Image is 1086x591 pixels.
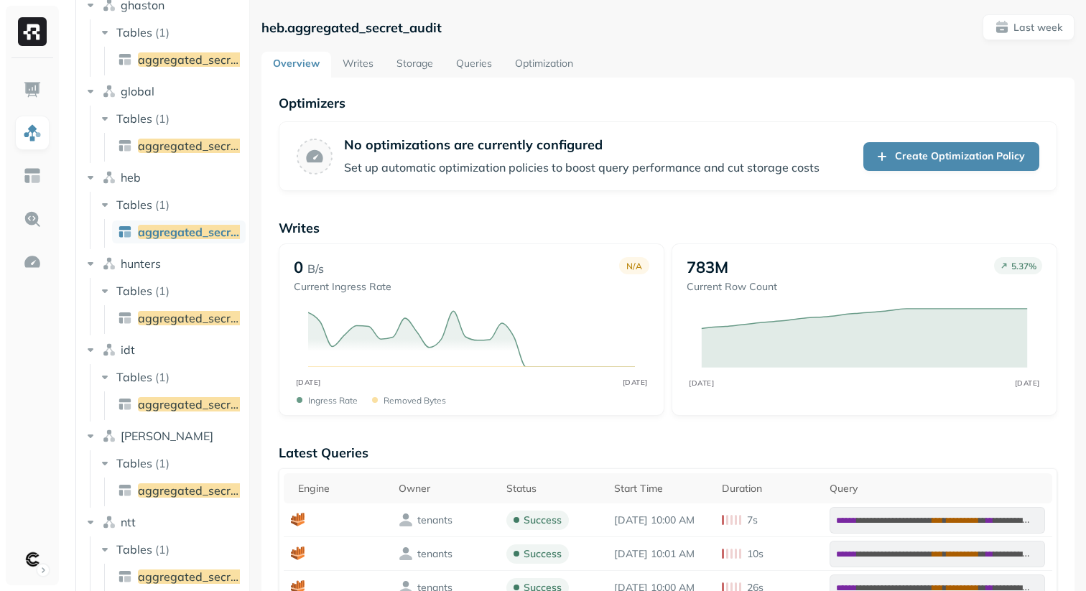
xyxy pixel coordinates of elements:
span: aggregated_secret_audit [138,569,275,584]
a: aggregated_secret_audit [112,48,246,71]
a: Optimization [503,52,585,78]
img: table [118,397,132,411]
img: Assets [23,124,42,142]
span: aggregated_secret_audit [138,311,275,325]
button: hunters [83,252,244,275]
span: aggregated_secret_audit [138,397,275,411]
p: Oct 13, 2025 10:01 AM [614,547,707,561]
p: ( 1 ) [155,542,170,557]
p: Removed bytes [384,395,446,406]
span: Tables [116,284,152,298]
img: table [118,52,132,67]
a: Overview [261,52,331,78]
p: 10s [747,547,764,561]
span: Tables [116,542,152,557]
p: success [524,547,562,561]
span: Tables [116,456,152,470]
button: ntt [83,511,244,534]
span: global [121,84,154,98]
a: aggregated_secret_audit [112,220,246,243]
button: Tables(1) [98,452,245,475]
p: Last week [1013,21,1062,34]
img: namespace [102,256,116,271]
p: Latest Queries [279,445,1057,461]
p: Current Row Count [687,280,777,294]
button: Tables(1) [98,279,245,302]
span: heb [121,170,141,185]
span: aggregated_secret_audit [138,52,275,67]
button: Tables(1) [98,366,245,388]
span: Tables [116,197,152,212]
img: table [118,569,132,584]
div: Query [830,480,1045,497]
a: aggregated_secret_audit [112,393,246,416]
a: Writes [331,52,385,78]
img: table [118,225,132,239]
span: idt [121,343,135,357]
span: [PERSON_NAME] [121,429,213,443]
img: table [118,139,132,153]
img: table [118,311,132,325]
span: Tables [116,111,152,126]
img: Ryft [18,17,47,46]
a: Create Optimization Policy [863,142,1039,171]
p: ( 1 ) [155,25,170,39]
p: 0 [294,257,303,277]
img: Dashboard [23,80,42,99]
img: namespace [102,429,116,443]
p: Ingress Rate [308,395,358,406]
p: ( 1 ) [155,111,170,126]
p: ( 1 ) [155,197,170,212]
span: aggregated_secret_audit [138,139,275,153]
p: Optimizers [279,95,1057,111]
p: 7s [747,513,758,527]
img: Asset Explorer [23,167,42,185]
button: Tables(1) [98,21,245,44]
div: Status [506,480,600,497]
img: namespace [102,84,116,98]
button: Tables(1) [98,538,245,561]
button: idt [83,338,244,361]
img: namespace [102,515,116,529]
span: Tables [116,25,152,39]
p: Set up automatic optimization policies to boost query performance and cut storage costs [344,159,820,176]
span: Tables [116,370,152,384]
div: Duration [722,480,815,497]
img: Query Explorer [23,210,42,228]
span: hunters [121,256,161,271]
span: ntt [121,515,136,529]
button: heb [83,166,244,189]
p: B/s [307,260,324,277]
img: Optimization [23,253,42,271]
p: success [524,513,562,527]
div: Start Time [614,480,707,497]
p: heb.aggregated_secret_audit [261,19,442,36]
p: ( 1 ) [155,370,170,384]
img: table [118,483,132,498]
tspan: [DATE] [295,378,320,387]
div: Engine [298,480,384,497]
a: aggregated_secret_audit [112,307,246,330]
a: aggregated_secret_audit [112,134,246,157]
tspan: [DATE] [1015,378,1040,387]
p: 5.37 % [1011,261,1036,271]
tspan: [DATE] [689,378,714,387]
button: global [83,80,244,103]
button: Tables(1) [98,193,245,216]
img: Clutch [22,549,42,569]
p: Current Ingress Rate [294,280,391,294]
a: Storage [385,52,445,78]
button: Last week [983,14,1075,40]
button: [PERSON_NAME] [83,424,244,447]
p: tenants [417,513,452,527]
img: namespace [102,343,116,357]
a: Queries [445,52,503,78]
span: aggregated_secret_audit [138,483,275,498]
p: ( 1 ) [155,456,170,470]
p: Oct 14, 2025 10:00 AM [614,513,707,527]
p: Writes [279,220,1057,236]
a: aggregated_secret_audit [112,479,246,502]
p: ( 1 ) [155,284,170,298]
a: aggregated_secret_audit [112,565,246,588]
button: Tables(1) [98,107,245,130]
